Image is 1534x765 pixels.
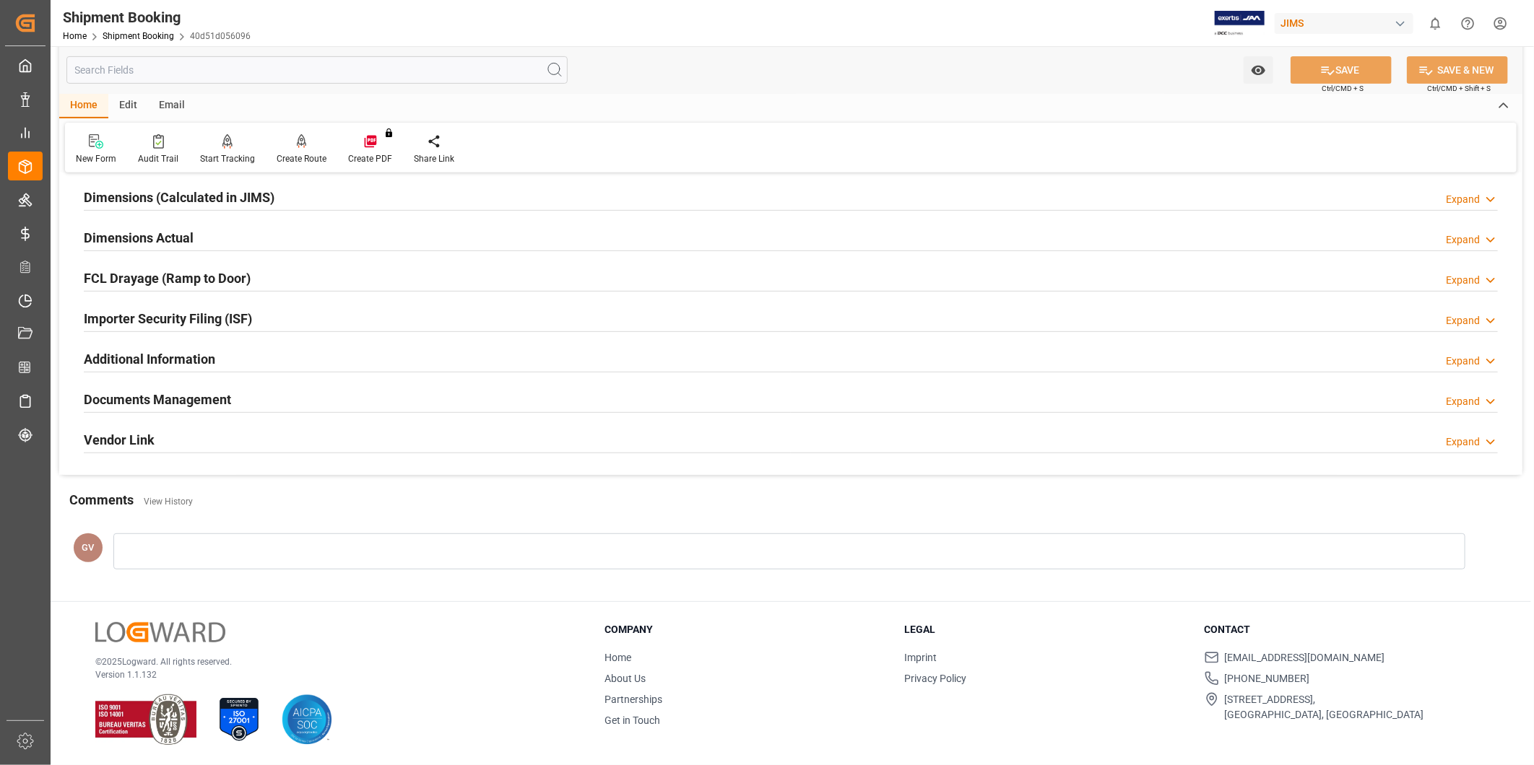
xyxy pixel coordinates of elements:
[1446,273,1480,288] div: Expand
[144,497,193,507] a: View History
[95,694,196,745] img: ISO 9001 & ISO 14001 Certification
[214,694,264,745] img: ISO 27001 Certification
[904,652,937,663] a: Imprint
[95,668,568,681] p: Version 1.1.132
[84,228,194,248] h2: Dimensions Actual
[1275,13,1413,34] div: JIMS
[95,655,568,668] p: © 2025 Logward. All rights reserved.
[604,652,631,663] a: Home
[82,542,95,553] span: GV
[59,94,108,118] div: Home
[1446,192,1480,207] div: Expand
[84,430,155,450] h2: Vendor Link
[84,268,251,288] h2: FCL Drayage (Ramp to Door)
[604,694,662,705] a: Partnerships
[63,31,87,41] a: Home
[63,6,251,28] div: Shipment Booking
[95,622,225,643] img: Logward Logo
[66,56,568,84] input: Search Fields
[108,94,148,118] div: Edit
[1205,622,1486,637] h3: Contact
[1225,671,1310,686] span: [PHONE_NUMBER]
[1291,56,1392,84] button: SAVE
[84,188,274,207] h2: Dimensions (Calculated in JIMS)
[604,622,886,637] h3: Company
[604,673,646,684] a: About Us
[1244,56,1273,84] button: open menu
[1446,434,1480,450] div: Expand
[1427,83,1491,94] span: Ctrl/CMD + Shift + S
[282,694,332,745] img: AICPA SOC
[604,714,660,726] a: Get in Touch
[84,349,215,369] h2: Additional Information
[1446,232,1480,248] div: Expand
[1225,650,1385,665] span: [EMAIL_ADDRESS][DOMAIN_NAME]
[103,31,174,41] a: Shipment Booking
[84,309,252,328] h2: Importer Security Filing (ISF)
[1215,11,1265,36] img: Exertis%20JAM%20-%20Email%20Logo.jpg_1722504956.jpg
[1275,9,1419,37] button: JIMS
[904,673,966,684] a: Privacy Policy
[904,622,1186,637] h3: Legal
[1322,83,1364,94] span: Ctrl/CMD + S
[1452,7,1484,40] button: Help Center
[1446,354,1480,369] div: Expand
[148,94,196,118] div: Email
[414,152,454,165] div: Share Link
[200,152,255,165] div: Start Tracking
[1446,313,1480,328] div: Expand
[76,152,116,165] div: New Form
[277,152,326,165] div: Create Route
[1419,7,1452,40] button: show 0 new notifications
[1225,692,1424,722] span: [STREET_ADDRESS], [GEOGRAPHIC_DATA], [GEOGRAPHIC_DATA]
[1407,56,1508,84] button: SAVE & NEW
[69,490,134,510] h2: Comments
[138,152,178,165] div: Audit Trail
[1446,394,1480,409] div: Expand
[84,390,231,409] h2: Documents Management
